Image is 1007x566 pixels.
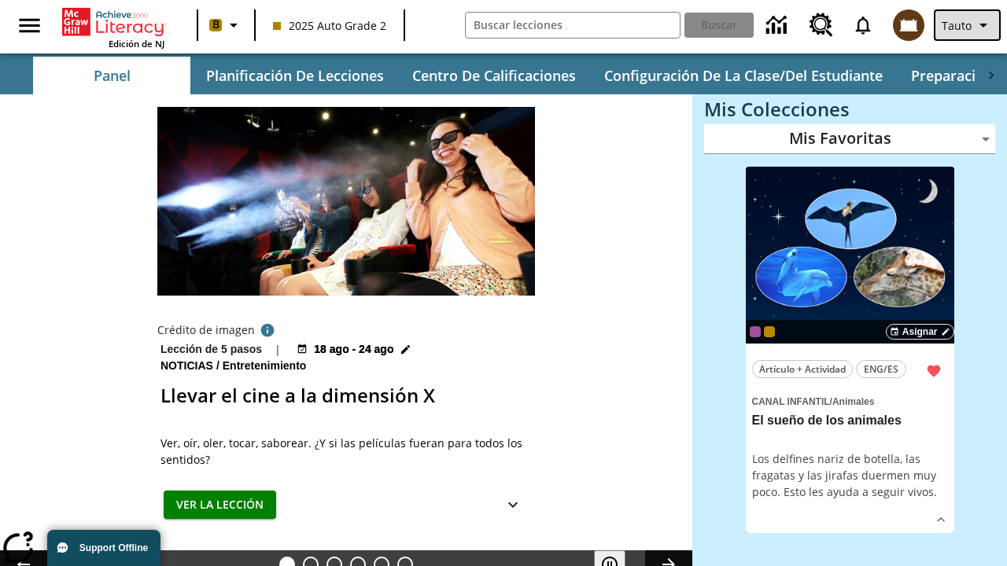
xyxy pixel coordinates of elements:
[194,57,397,94] button: Planificación de lecciones
[864,361,898,377] span: ENG/ES
[746,167,954,534] div: lesson details
[466,13,681,38] input: Buscar campo
[856,360,906,378] button: ENG/ES
[400,57,588,94] button: Centro de calificaciones
[886,324,954,340] button: Asignar Elegir fechas
[497,491,529,520] button: Ver más
[759,361,846,377] span: Artículo + Actividad
[704,124,995,154] div: Mis Favoritas
[47,530,160,566] button: Support Offline
[830,396,832,407] span: /
[203,11,249,39] button: Boost El color de la clase es anaranjado claro. Cambiar el color de la clase.
[109,38,164,50] span: Edición de NJ
[843,5,883,46] a: Notificaciones
[273,17,386,34] span: 2025 Auto Grade 2
[929,508,953,531] button: Ver más
[79,542,148,553] span: Support Offline
[883,5,934,46] button: Escoja un nuevo avatar
[160,341,262,358] p: Lección de 5 pasos
[752,360,853,378] button: Artículo + Actividad
[976,57,1007,94] div: Pestañas siguientes
[223,358,310,375] span: Entretenimiento
[157,322,255,338] p: Crédito de imagen
[216,359,219,372] span: /
[160,381,532,410] h2: Llevar el cine a la dimensión X
[160,358,216,375] span: Noticias
[592,57,895,94] button: Configuración de la clase/del estudiante
[275,341,281,358] span: |
[757,4,800,47] a: Centro de información
[893,9,924,41] img: avatar image
[164,491,276,520] button: Ver la lección
[752,450,948,500] div: Los delfines nariz de botella, las fragatas y las jirafas duermen muy poco. Esto les ayuda a segu...
[942,17,972,34] span: Tauto
[800,4,843,46] a: Centro de recursos, Se abrirá en una pestaña nueva.
[934,9,1001,41] button: Perfil/Configuración
[13,13,314,30] body: Máximo 600 caracteres
[293,341,414,358] button: 18 ago - 24 ago Elegir fechas
[920,357,948,385] button: Remover de Favoritas
[750,326,761,337] div: OL 2025 Auto Grade 3
[62,5,164,50] div: Portada
[902,325,938,339] span: Asignar
[704,98,995,120] h3: Mis Colecciones
[31,57,976,94] div: Subbarra de navegación
[752,392,948,410] span: Tema: Canal Infantil/Animales
[255,319,280,341] button: Crédito de foto: The Asahi Shimbun vía Getty Images
[314,341,393,358] span: 18 ago - 24 ago
[764,326,775,337] div: New 2025 class
[33,57,190,94] button: Panel
[832,396,874,407] span: Animales
[160,435,532,468] div: Ver, oír, oler, tocar, saborear. ¿Y si las películas fueran para todos los sentidos?
[752,413,948,429] h3: El sueño de los animales
[752,396,830,407] span: Canal Infantil
[212,15,219,35] span: B
[6,2,53,49] button: Abrir el menú lateral
[62,6,164,38] a: Portada
[157,107,535,296] img: El panel situado frente a los asientos rocía con agua nebulizada al feliz público en un cine equi...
